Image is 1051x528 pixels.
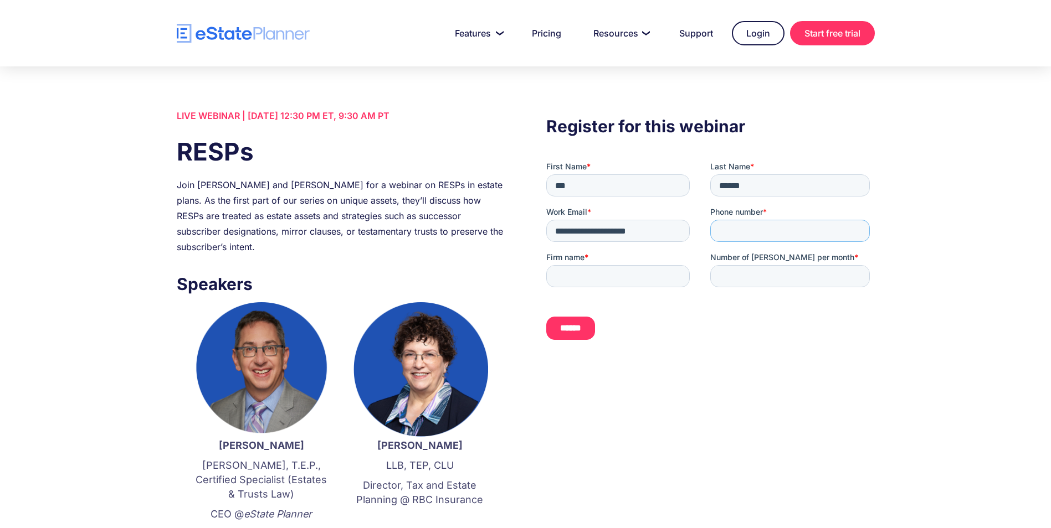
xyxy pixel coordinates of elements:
div: LIVE WEBINAR | [DATE] 12:30 PM ET, 9:30 AM PT [177,108,505,123]
p: [PERSON_NAME], T.E.P., Certified Specialist (Estates & Trusts Law) [193,458,330,501]
p: Director, Tax and Estate Planning @ RBC Insurance [352,478,488,507]
h3: Register for this webinar [546,113,874,139]
h1: RESPs [177,134,505,169]
strong: [PERSON_NAME] [377,439,463,451]
a: Support [666,22,726,44]
a: Pricing [519,22,575,44]
a: Start free trial [790,21,875,45]
strong: [PERSON_NAME] [219,439,304,451]
p: ‍ [352,513,488,527]
a: Features [442,22,513,44]
em: eState Planner [244,508,312,520]
p: CEO @ [193,507,330,521]
a: Login [732,21,785,45]
h3: Speakers [177,271,505,297]
iframe: Form 0 [546,161,874,359]
p: LLB, TEP, CLU [352,458,488,473]
a: home [177,24,310,43]
a: Resources [580,22,660,44]
div: Join [PERSON_NAME] and [PERSON_NAME] for a webinar on RESPs in estate plans. As the first part of... [177,177,505,255]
